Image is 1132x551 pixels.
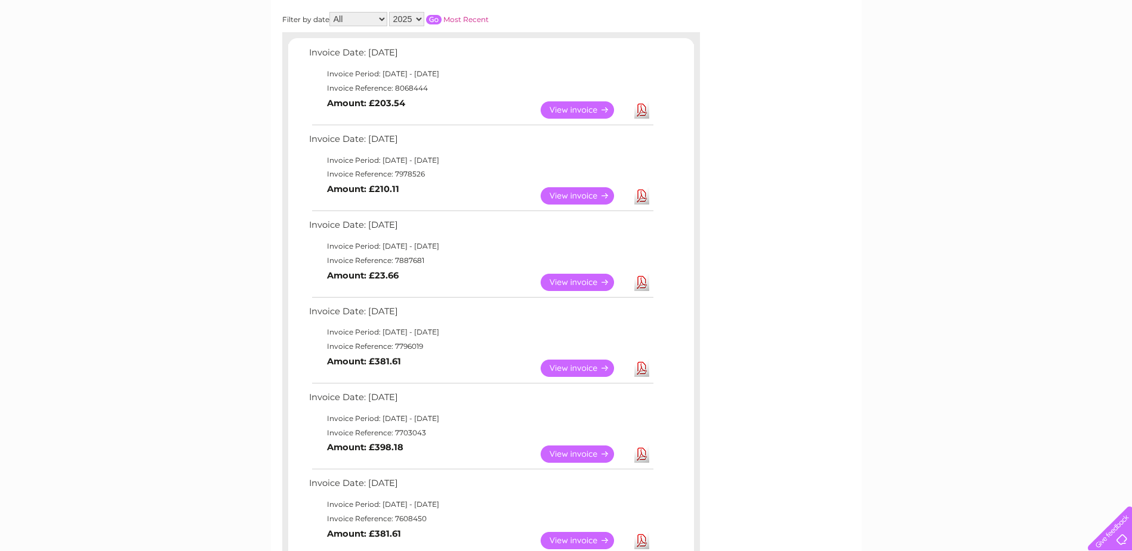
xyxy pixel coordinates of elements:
[306,81,655,95] td: Invoice Reference: 8068444
[306,389,655,411] td: Invoice Date: [DATE]
[541,274,628,291] a: View
[907,6,989,21] a: 0333 014 3131
[306,497,655,512] td: Invoice Period: [DATE] - [DATE]
[306,167,655,181] td: Invoice Reference: 7978526
[306,411,655,426] td: Invoice Period: [DATE] - [DATE]
[443,15,489,24] a: Most Recent
[634,360,649,377] a: Download
[306,45,655,67] td: Invoice Date: [DATE]
[306,475,655,497] td: Invoice Date: [DATE]
[634,532,649,549] a: Download
[306,153,655,168] td: Invoice Period: [DATE] - [DATE]
[306,217,655,239] td: Invoice Date: [DATE]
[327,528,401,539] b: Amount: £381.61
[634,101,649,119] a: Download
[327,270,399,281] b: Amount: £23.66
[634,274,649,291] a: Download
[306,339,655,354] td: Invoice Reference: 7796019
[327,356,401,367] b: Amount: £381.61
[285,7,849,58] div: Clear Business is a trading name of Verastar Limited (registered in [GEOGRAPHIC_DATA] No. 3667643...
[541,101,628,119] a: View
[306,67,655,81] td: Invoice Period: [DATE] - [DATE]
[306,239,655,253] td: Invoice Period: [DATE] - [DATE]
[306,304,655,326] td: Invoice Date: [DATE]
[541,445,628,463] a: View
[985,51,1021,60] a: Telecoms
[1093,51,1121,60] a: Log out
[634,187,649,205] a: Download
[39,31,100,67] img: logo.png
[541,532,628,549] a: View
[634,445,649,463] a: Download
[327,98,405,109] b: Amount: £203.54
[922,51,945,60] a: Water
[1053,51,1082,60] a: Contact
[306,512,655,526] td: Invoice Reference: 7608450
[541,360,628,377] a: View
[306,131,655,153] td: Invoice Date: [DATE]
[306,253,655,268] td: Invoice Reference: 7887681
[306,426,655,440] td: Invoice Reference: 7703043
[327,184,399,194] b: Amount: £210.11
[952,51,978,60] a: Energy
[327,442,403,453] b: Amount: £398.18
[282,12,596,26] div: Filter by date
[541,187,628,205] a: View
[1028,51,1045,60] a: Blog
[306,325,655,339] td: Invoice Period: [DATE] - [DATE]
